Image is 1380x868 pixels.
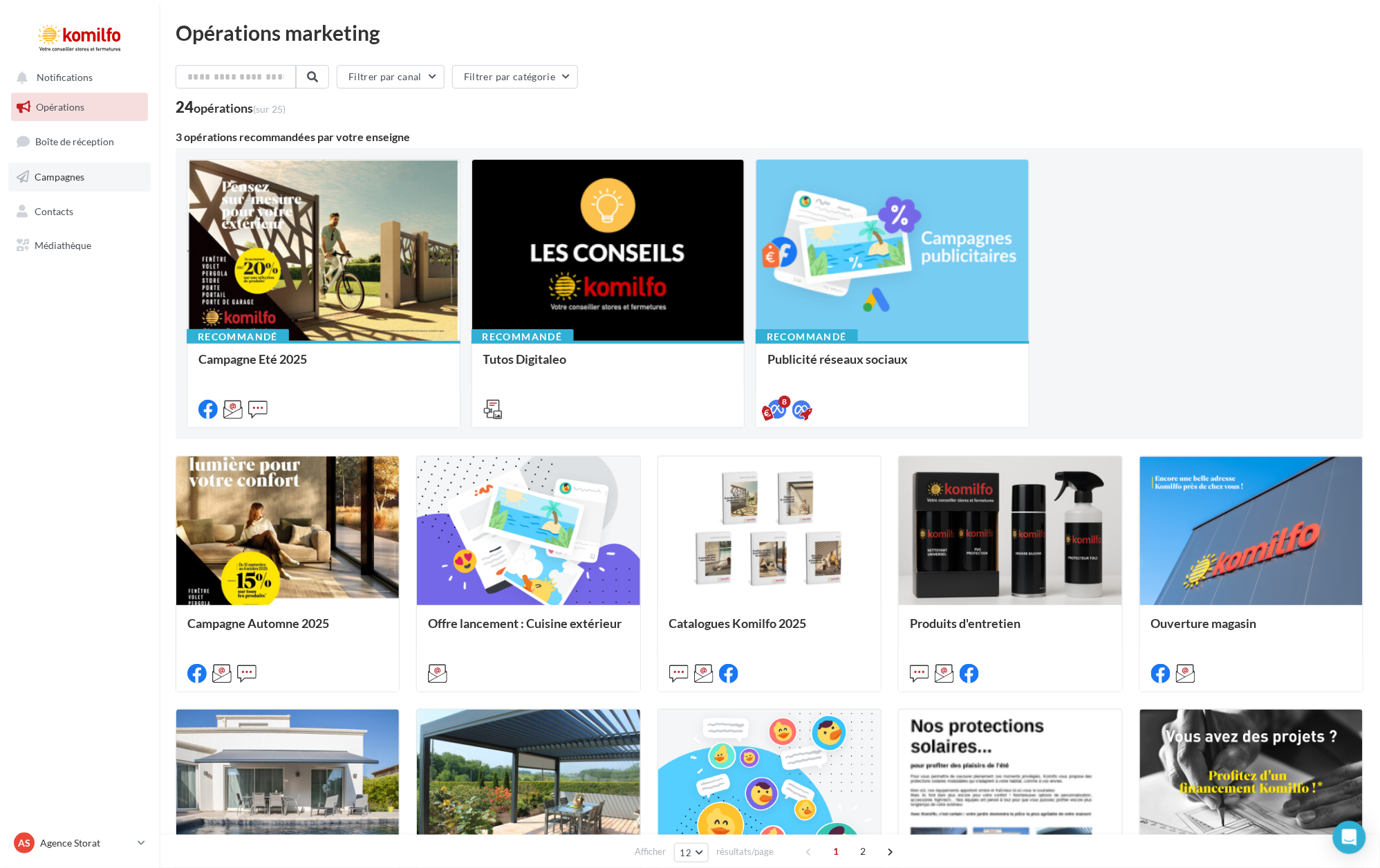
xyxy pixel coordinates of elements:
div: Opérations marketing [176,22,1363,43]
div: Campagne Eté 2025 [198,352,449,380]
div: Open Intercom Messenger [1333,821,1366,854]
div: Recommandé [472,329,574,344]
a: Campagnes [8,163,151,192]
span: Campagnes [35,171,84,183]
span: 2 [852,840,874,862]
div: Ouverture magasin [1151,616,1352,644]
div: Recommandé [187,329,289,344]
span: Notifications [37,72,93,84]
div: Offre lancement : Cuisine extérieur [428,616,628,644]
a: AS Agence Storat [11,830,148,856]
div: 8 [778,396,791,408]
a: Contacts [8,197,151,226]
span: (sur 25) [253,103,286,115]
span: Médiathèque [35,239,91,251]
div: Campagne Automne 2025 [187,616,388,644]
span: Opérations [36,101,84,113]
button: 12 [674,843,709,862]
span: Contacts [35,205,73,216]
span: AS [18,836,30,850]
span: 12 [680,847,692,858]
a: Boîte de réception [8,127,151,156]
div: 3 opérations recommandées par votre enseigne [176,131,1363,142]
span: résultats/page [716,845,774,858]
span: Afficher [635,845,666,858]
span: 1 [825,840,847,862]
div: opérations [194,102,286,114]
a: Opérations [8,93,151,122]
div: Recommandé [756,329,858,344]
button: Filtrer par catégorie [452,65,578,89]
button: Filtrer par canal [337,65,445,89]
div: Produits d'entretien [910,616,1110,644]
div: 24 [176,100,286,115]
div: Tutos Digitaleo [483,352,734,380]
a: Médiathèque [8,231,151,260]
div: Publicité réseaux sociaux [767,352,1018,380]
p: Agence Storat [40,836,132,850]
div: Catalogues Komilfo 2025 [669,616,870,644]
span: Boîte de réception [35,136,114,147]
